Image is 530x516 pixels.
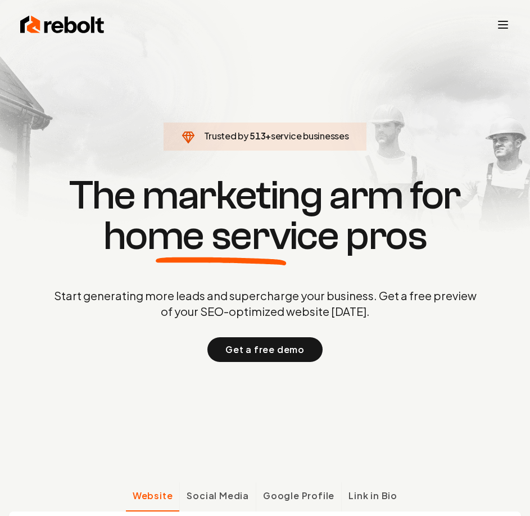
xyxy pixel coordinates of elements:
[496,18,510,31] button: Toggle mobile menu
[207,337,323,362] button: Get a free demo
[52,288,479,319] p: Start generating more leads and supercharge your business. Get a free preview of your SEO-optimiz...
[133,489,173,503] span: Website
[250,129,265,143] span: 513
[256,482,341,512] button: Google Profile
[348,489,397,503] span: Link in Bio
[9,175,521,256] h1: The marketing arm for pros
[204,130,248,142] span: Trusted by
[126,482,180,512] button: Website
[263,489,334,503] span: Google Profile
[341,482,404,512] button: Link in Bio
[187,489,249,503] span: Social Media
[265,130,271,142] span: +
[103,216,339,256] span: home service
[179,482,256,512] button: Social Media
[271,130,348,142] span: service businesses
[20,13,105,36] img: Rebolt Logo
